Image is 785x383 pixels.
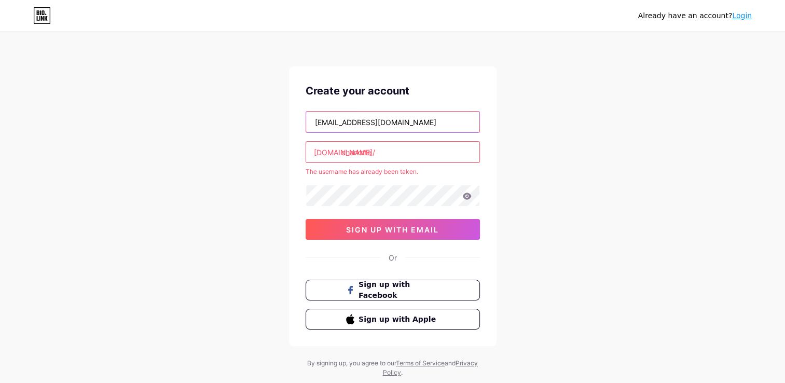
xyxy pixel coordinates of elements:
[359,279,439,301] span: Sign up with Facebook
[638,10,752,21] div: Already have an account?
[359,314,439,325] span: Sign up with Apple
[306,112,479,132] input: Email
[396,359,445,367] a: Terms of Service
[306,309,480,330] button: Sign up with Apple
[732,11,752,20] a: Login
[389,252,397,263] div: Or
[306,280,480,300] button: Sign up with Facebook
[306,142,479,162] input: username
[306,219,480,240] button: sign up with email
[305,359,481,377] div: By signing up, you agree to our and .
[306,167,480,176] div: The username has already been taken.
[306,83,480,99] div: Create your account
[346,225,439,234] span: sign up with email
[314,147,375,158] div: [DOMAIN_NAME]/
